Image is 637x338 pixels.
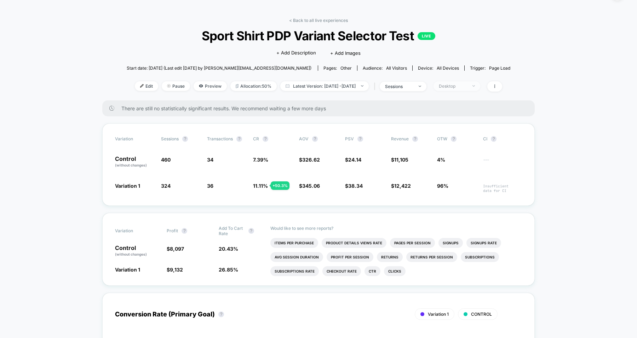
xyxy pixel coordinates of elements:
span: --- [483,158,522,168]
span: $ [345,157,361,163]
span: OTW [437,136,476,142]
li: Ctr [365,266,380,276]
p: LIVE [418,32,435,40]
span: Profit [167,228,178,233]
a: < Back to all live experiences [289,18,348,23]
img: end [419,86,421,87]
img: end [472,85,475,87]
span: Add To Cart Rate [219,226,245,236]
span: 38.34 [348,183,363,189]
span: Variation [115,136,154,142]
img: rebalance [236,84,239,88]
span: All Visitors [386,65,407,71]
span: 36 [207,183,213,189]
div: Audience: [363,65,407,71]
button: ? [357,136,363,142]
div: Pages: [323,65,352,71]
span: 12,422 [394,183,411,189]
span: $ [167,246,184,252]
li: Avg Session Duration [270,252,323,262]
button: ? [236,136,242,142]
span: Revenue [391,136,409,141]
img: calendar [286,84,289,88]
span: Insufficient data for CI [483,184,522,193]
button: ? [312,136,318,142]
span: all devices [437,65,459,71]
span: (without changes) [115,252,147,256]
div: + 50.3 % [271,181,289,190]
span: 326.62 [302,157,320,163]
li: Signups Rate [466,238,501,248]
div: Trigger: [470,65,510,71]
li: Subscriptions [461,252,499,262]
span: 11,105 [394,157,408,163]
img: edit [140,84,144,88]
span: Allocation: 50% [230,81,277,91]
span: 7.39 % [253,157,268,163]
span: 20.43 % [219,246,238,252]
span: Page Load [489,65,510,71]
span: + Add Description [276,49,316,57]
span: $ [299,157,320,163]
li: Signups [438,238,463,248]
span: Variation 1 [115,267,140,273]
button: ? [263,136,268,142]
span: Pause [162,81,190,91]
span: $ [391,183,411,189]
span: CR [253,136,259,141]
span: Start date: [DATE] (Last edit [DATE] by [PERSON_NAME][EMAIL_ADDRESS][DOMAIN_NAME]) [127,65,311,71]
span: 324 [161,183,171,189]
p: Control [115,245,160,257]
span: CONTROL [471,311,492,317]
span: 34 [207,157,213,163]
button: ? [491,136,497,142]
img: end [167,84,171,88]
span: 26.85 % [219,267,238,273]
span: $ [391,157,408,163]
li: Clicks [384,266,406,276]
li: Subscriptions Rate [270,266,319,276]
button: ? [412,136,418,142]
span: CI [483,136,522,142]
span: Sessions [161,136,179,141]
button: ? [451,136,457,142]
span: 8,097 [170,246,184,252]
span: Preview [194,81,227,91]
span: Variation 1 [115,183,140,189]
li: Profit Per Session [327,252,373,262]
div: Desktop [439,83,467,89]
button: ? [218,311,224,317]
span: Variation [115,226,154,236]
span: AOV [299,136,309,141]
span: 4% [437,157,445,163]
p: Control [115,156,154,168]
button: ? [182,136,188,142]
span: Sport Shirt PDP Variant Selector Test [146,28,491,43]
span: $ [299,183,320,189]
div: sessions [385,84,413,89]
span: PSV [345,136,354,141]
span: Variation 1 [428,311,449,317]
span: other [340,65,352,71]
span: (without changes) [115,163,147,167]
span: Edit [135,81,158,91]
p: Would like to see more reports? [270,226,522,231]
li: Items Per Purchase [270,238,318,248]
li: Returns [377,252,403,262]
span: $ [167,267,183,273]
li: Product Details Views Rate [322,238,386,248]
span: Transactions [207,136,233,141]
span: 345.06 [302,183,320,189]
span: 460 [161,157,171,163]
span: | [372,81,380,92]
span: $ [345,183,363,189]
span: 24.14 [348,157,361,163]
span: Latest Version: [DATE] - [DATE] [280,81,369,91]
span: There are still no statistically significant results. We recommend waiting a few more days [121,105,521,111]
span: Device: [412,65,464,71]
img: end [361,85,363,87]
span: + Add Images [330,50,361,56]
li: Checkout Rate [322,266,361,276]
span: 11.11 % [253,183,268,189]
li: Pages Per Session [390,238,435,248]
